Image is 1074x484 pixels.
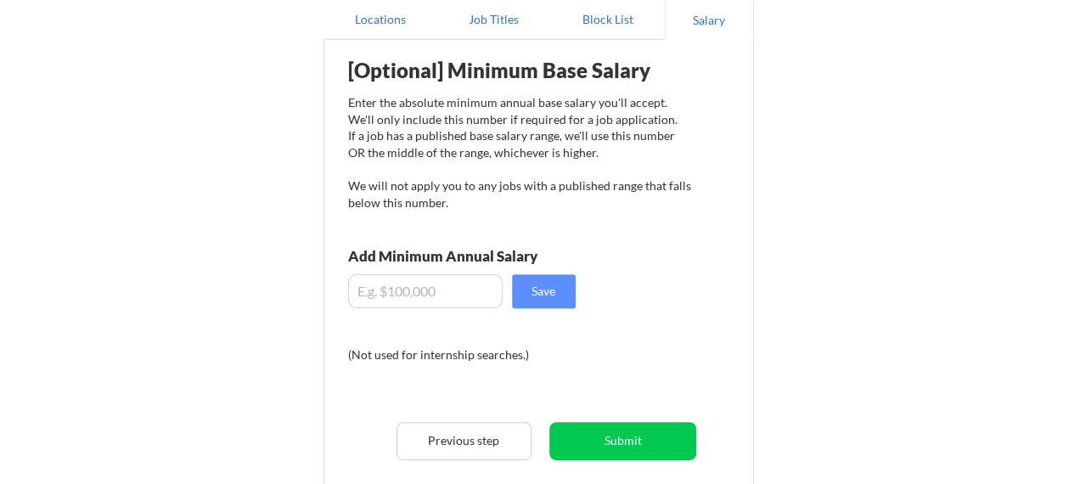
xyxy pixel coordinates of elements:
div: Enter the absolute minimum annual base salary you'll accept. We'll only include this number if re... [348,94,692,211]
button: Save [512,274,576,308]
div: Add Minimum Annual Salary [348,249,614,263]
button: Submit [549,422,696,460]
div: (Not used for internship searches.) [348,346,578,363]
input: E.g. $100,000 [348,274,503,308]
div: [Optional] Minimum Base Salary [348,60,692,81]
button: Previous step [396,422,531,460]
